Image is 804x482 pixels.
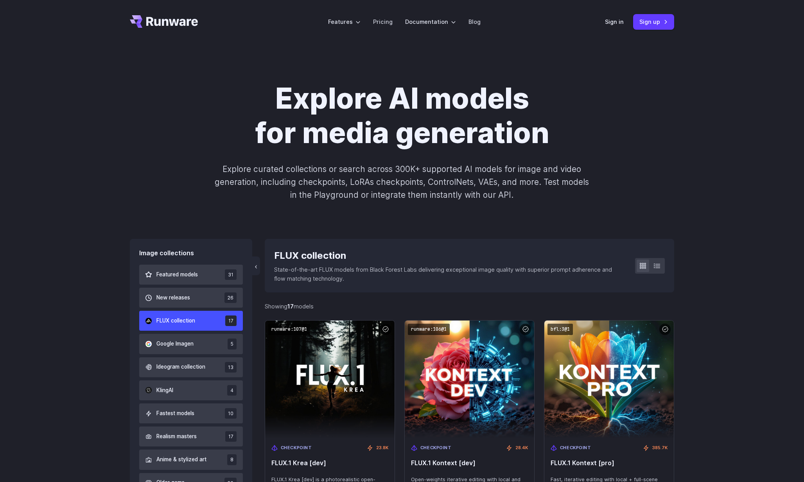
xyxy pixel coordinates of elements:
[274,265,623,283] p: State-of-the-art FLUX models from Black Forest Labs delivering exceptional image quality with sup...
[139,357,243,377] button: Ideogram collection 13
[515,444,528,452] span: 28.4K
[560,444,591,452] span: Checkpoint
[156,432,197,441] span: Realism masters
[156,409,194,418] span: Fastest models
[274,248,623,263] div: FLUX collection
[139,334,243,354] button: Google Imagen 5
[224,292,237,303] span: 26
[225,315,237,326] span: 17
[156,340,194,348] span: Google Imagen
[156,294,190,302] span: New releases
[156,271,198,279] span: Featured models
[252,256,260,275] button: ‹
[130,15,198,28] a: Go to /
[652,444,668,452] span: 385.7K
[408,324,450,335] code: runware:106@1
[227,454,237,465] span: 8
[373,17,393,26] a: Pricing
[228,339,237,349] span: 5
[139,450,243,469] button: Anime & stylized art 8
[225,362,237,373] span: 13
[139,288,243,308] button: New releases 26
[139,426,243,446] button: Realism masters 17
[281,444,312,452] span: Checkpoint
[184,81,620,150] h1: Explore AI models for media generation
[633,14,674,29] a: Sign up
[405,321,534,438] img: FLUX.1 Kontext [dev]
[225,431,237,442] span: 17
[328,17,361,26] label: Features
[547,324,573,335] code: bfl:3@1
[225,408,237,419] span: 10
[468,17,481,26] a: Blog
[156,386,173,395] span: KlingAI
[411,459,528,467] span: FLUX.1 Kontext [dev]
[139,265,243,285] button: Featured models 31
[139,311,243,331] button: FLUX collection 17
[287,303,294,310] strong: 17
[551,459,668,467] span: FLUX.1 Kontext [pro]
[265,302,314,311] div: Showing models
[544,321,674,438] img: FLUX.1 Kontext [pro]
[156,455,206,464] span: Anime & stylized art
[156,363,205,371] span: Ideogram collection
[139,248,243,258] div: Image collections
[271,459,388,467] span: FLUX.1 Krea [dev]
[420,444,452,452] span: Checkpoint
[139,380,243,400] button: KlingAI 4
[265,321,395,438] img: FLUX.1 Krea [dev]
[139,403,243,423] button: Fastest models 10
[212,163,592,202] p: Explore curated collections or search across 300K+ supported AI models for image and video genera...
[405,17,456,26] label: Documentation
[156,317,195,325] span: FLUX collection
[227,385,237,396] span: 4
[268,324,310,335] code: runware:107@1
[225,269,237,280] span: 31
[605,17,624,26] a: Sign in
[376,444,388,452] span: 23.8K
